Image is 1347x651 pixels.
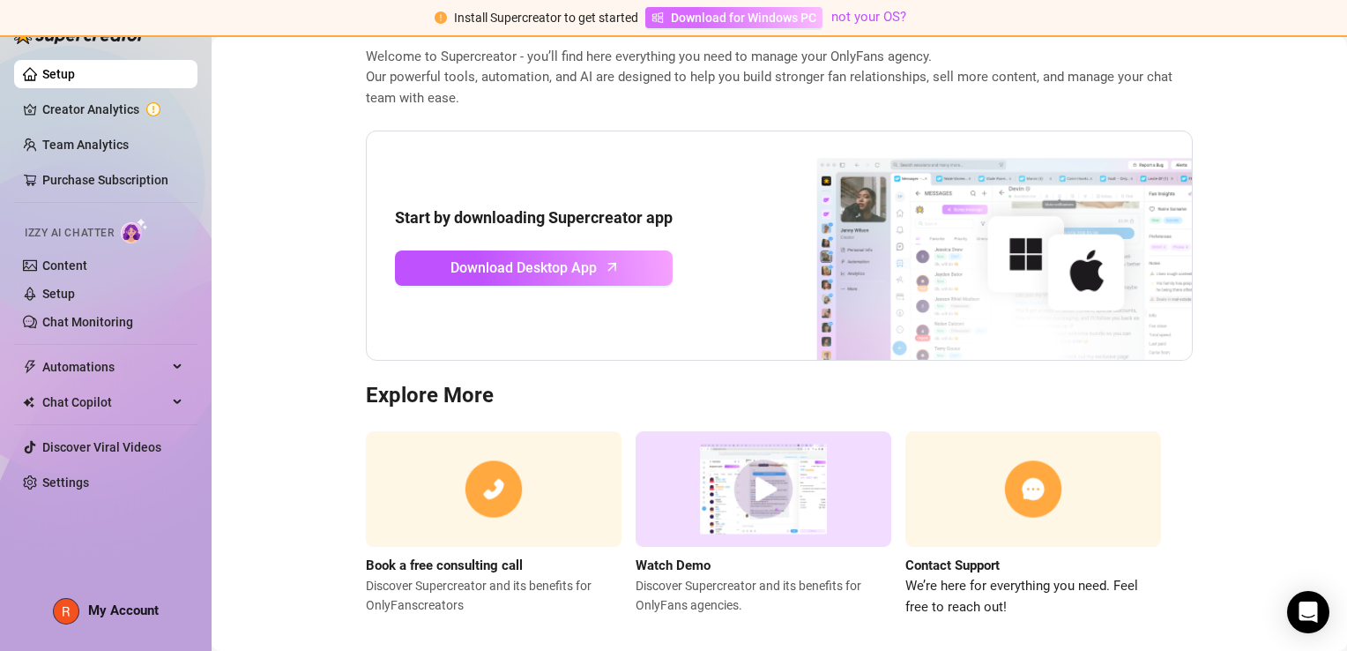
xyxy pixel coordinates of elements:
[651,11,664,24] span: windows
[602,257,622,277] span: arrow-up
[366,557,523,573] strong: Book a free consulting call
[88,602,159,618] span: My Account
[636,431,891,547] img: supercreator demo
[42,315,133,329] a: Chat Monitoring
[905,431,1161,547] img: contact support
[42,475,89,490] a: Settings
[42,353,167,381] span: Automations
[671,8,816,27] span: Download for Windows PC
[636,431,891,617] a: Watch DemoDiscover Supercreator and its benefits for OnlyFans agencies.
[25,225,114,242] span: Izzy AI Chatter
[645,7,822,28] a: Download for Windows PC
[395,251,673,286] a: Download Desktop Apparrow-up
[42,287,75,301] a: Setup
[121,218,148,243] img: AI Chatter
[450,257,597,279] span: Download Desktop App
[751,131,1192,361] img: download app
[23,396,34,408] img: Chat Copilot
[905,576,1161,617] span: We’re here for everything you need. Feel free to reach out!
[42,388,167,416] span: Chat Copilot
[454,11,638,25] span: Install Supercreator to get started
[636,576,891,615] span: Discover Supercreator and its benefits for OnlyFans agencies.
[42,440,161,454] a: Discover Viral Videos
[23,360,37,374] span: thunderbolt
[366,431,621,547] img: consulting call
[42,138,129,152] a: Team Analytics
[366,576,621,615] span: Discover Supercreator and its benefits for OnlyFans creators
[42,95,183,123] a: Creator Analytics exclamation-circle
[366,382,1193,410] h3: Explore More
[366,47,1193,109] span: Welcome to Supercreator - you’ll find here everything you need to manage your OnlyFans agency. Ou...
[636,557,711,573] strong: Watch Demo
[395,208,673,227] strong: Start by downloading Supercreator app
[831,9,906,25] a: not your OS?
[54,599,78,624] img: ACg8ocKCc276YYqBW8-vHfD_FGq1L6vwPmv2ZrvnESYucEiyvj9Cz-o=s96-c
[42,67,75,81] a: Setup
[42,258,87,273] a: Content
[1287,591,1329,633] div: Open Intercom Messenger
[366,431,621,617] a: Book a free consulting callDiscover Supercreator and its benefits for OnlyFanscreators
[42,173,168,187] a: Purchase Subscription
[435,11,447,24] span: exclamation-circle
[905,557,1000,573] strong: Contact Support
